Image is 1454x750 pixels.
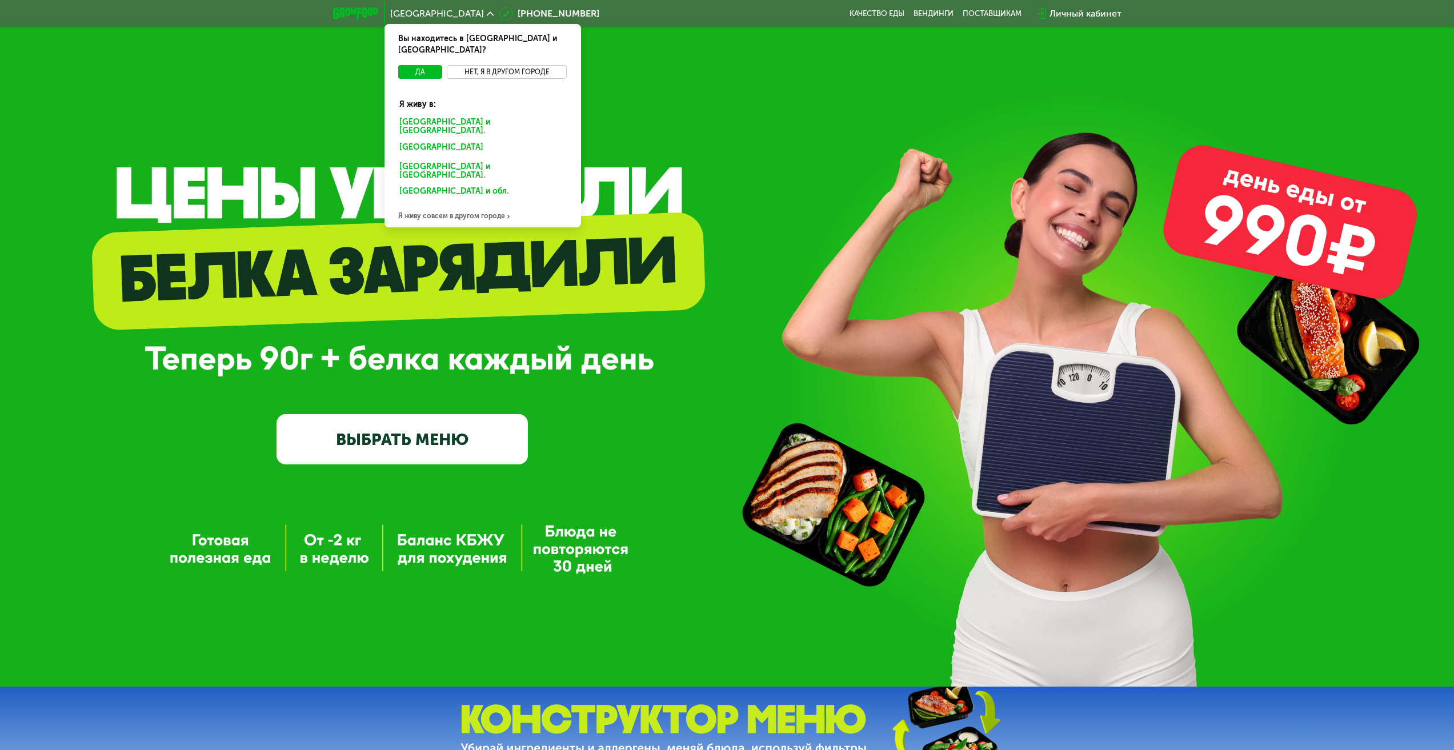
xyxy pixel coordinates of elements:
[391,159,574,183] div: [GEOGRAPHIC_DATA] и [GEOGRAPHIC_DATA].
[391,115,574,139] div: [GEOGRAPHIC_DATA] и [GEOGRAPHIC_DATA].
[391,184,570,202] div: [GEOGRAPHIC_DATA] и обл.
[277,414,528,464] a: ВЫБРАТЬ МЕНЮ
[391,90,574,110] div: Я живу в:
[390,9,484,18] span: [GEOGRAPHIC_DATA]
[914,9,954,18] a: Вендинги
[499,7,599,21] a: [PHONE_NUMBER]
[398,65,442,79] button: Да
[447,65,567,79] button: Нет, я в другом городе
[963,9,1022,18] div: поставщикам
[1050,7,1121,21] div: Личный кабинет
[384,24,581,65] div: Вы находитесь в [GEOGRAPHIC_DATA] и [GEOGRAPHIC_DATA]?
[391,140,570,158] div: [GEOGRAPHIC_DATA]
[384,204,581,227] div: Я живу совсем в другом городе
[850,9,904,18] a: Качество еды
